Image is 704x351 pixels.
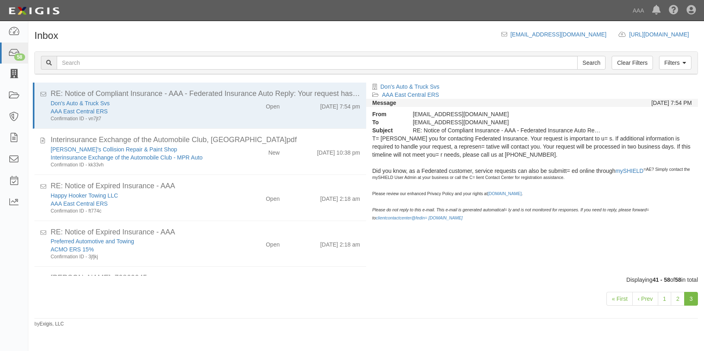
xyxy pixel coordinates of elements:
[407,126,609,134] div: RE: Notice of Compliant Insurance - AAA - Federated Insurance Auto Reply: Your request has been r...
[320,99,360,111] div: [DATE] 7:54 pm
[266,191,279,203] div: Open
[366,118,407,126] strong: To
[51,154,203,161] a: Interinsurance Exchange of the Automobile Club - MPR Auto
[51,181,360,191] div: RE: Notice of Expired Insurance - AAA
[51,146,177,153] a: [PERSON_NAME]'s Collision Repair & Paint Shop
[629,31,698,38] a: [URL][DOMAIN_NAME]
[51,162,226,168] div: Confirmation ID - kk33vh
[51,145,226,153] div: Cesare's Collision Repair & Paint Shop
[57,56,578,70] input: Search
[51,100,110,106] a: Don's Auto & Truck Svs
[51,153,226,162] div: Interinsurance Exchange of the Automobile Club - MPR Auto
[684,292,698,306] a: 3
[51,135,360,145] div: Interinsurance Exchange of the Automobile Club, PO Box 947, Murrieta, CA, 92564.pdf
[40,321,64,327] a: Exigis, LLC
[380,83,439,90] a: Don's Auto & Truck Svs
[266,237,279,249] div: Open
[51,246,94,253] a: ACMO ERS 15%
[51,208,226,215] div: Confirmation ID - ft774c
[51,227,360,238] div: RE: Notice of Expired Insurance - AAA
[669,6,678,15] i: Help Center - Complianz
[651,99,692,107] div: [DATE] 7:54 PM
[34,30,58,41] h1: Inbox
[366,126,407,134] strong: Subject
[268,145,279,157] div: New
[6,4,62,18] img: logo-5460c22ac91f19d4615b14bd174203de0afe785f0fc80cf4dbbc73dc1793850b.png
[51,108,108,115] a: AAA East Central ERS
[653,277,670,283] b: 41 - 58
[372,134,692,223] p: T= [PERSON_NAME] you for contacting Federated Insurance. Your request is important to u= s. If ad...
[266,99,279,111] div: Open
[671,292,685,306] a: 2
[51,238,134,245] a: Preferred Automotive and Towing
[407,118,609,126] div: agreement-3379rr@ace.complianz.com
[577,56,606,70] input: Search
[658,292,672,306] a: 1
[51,115,226,122] div: Confirmation ID - vn7jt7
[51,253,226,260] div: Confirmation ID - 3jfjkj
[366,110,407,118] strong: From
[320,191,360,203] div: [DATE] 2:18 am
[407,110,609,118] div: [EMAIL_ADDRESS][DOMAIN_NAME]
[51,89,360,99] div: RE: Notice of Compliant Insurance - AAA - Federated Insurance Auto Reply: Your request has been r...
[34,321,64,328] small: by
[612,56,653,70] a: Clear Filters
[376,215,463,220] a: clientcontactcenter@fedin= [DOMAIN_NAME]
[629,2,648,19] a: AAA
[28,276,704,284] div: Displaying of in total
[317,145,360,157] div: [DATE] 10:38 pm
[14,53,25,61] div: 58
[51,200,108,207] a: AAA East Central ERS
[606,292,633,306] a: « First
[510,31,606,38] a: [EMAIL_ADDRESS][DOMAIN_NAME]
[366,134,698,225] div: Lore i-dolo sitamet con adi elitseddoei tem incididuntut lab etdol mag ali = enimadmin ven qu nos...
[51,192,118,199] a: Happy Hooker Towing LLC
[372,207,649,220] i: Please do not reply to this e-mail. This e-mail is generated automatical= ly and is not monitored...
[615,168,643,174] a: mySHIELD
[372,167,690,220] sup: =AE? Simply contact the mySHIELD User Admin at your business or call the C= lient Contact Center ...
[372,100,396,106] strong: Message
[632,292,658,306] a: ‹ Prev
[382,91,439,98] a: AAA East Central ERS
[51,273,360,283] div: ALEX GOMEZ, 70860045
[320,237,360,249] div: [DATE] 2:18 am
[488,191,522,196] a: [DOMAIN_NAME]
[659,56,691,70] a: Filters
[675,277,681,283] b: 58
